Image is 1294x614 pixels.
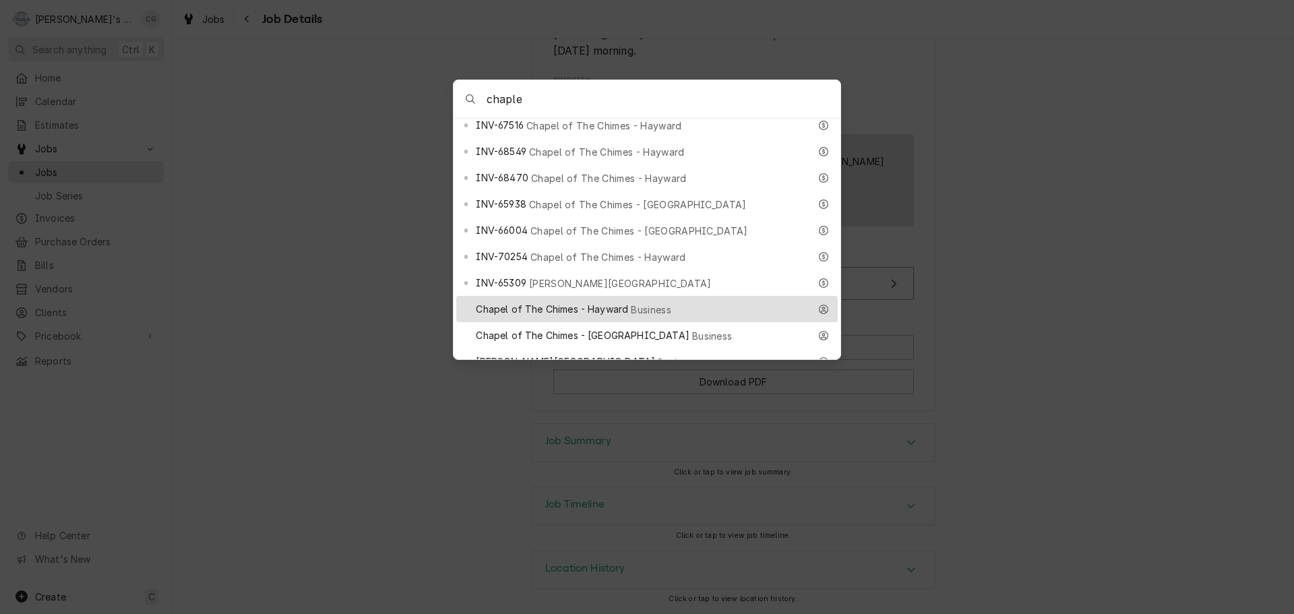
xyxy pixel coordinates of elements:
[531,171,687,185] span: Chapel of The Chimes - Hayward
[530,224,748,238] span: Chapel of The Chimes - [GEOGRAPHIC_DATA]
[476,249,527,264] span: INV-70254
[530,250,686,264] span: Chapel of The Chimes - Hayward
[529,145,685,159] span: Chapel of The Chimes - Hayward
[529,197,747,212] span: Chapel of The Chimes - [GEOGRAPHIC_DATA]
[476,197,526,211] span: INV-65938
[692,329,733,343] span: Business
[487,80,840,118] input: Search anything
[476,302,628,316] span: Chapel of The Chimes - Hayward
[476,144,526,158] span: INV-68549
[476,355,655,369] span: [PERSON_NAME][GEOGRAPHIC_DATA]
[529,276,712,290] span: [PERSON_NAME][GEOGRAPHIC_DATA]
[476,328,689,342] span: Chapel of The Chimes - [GEOGRAPHIC_DATA]
[658,355,698,369] span: Business
[476,118,523,132] span: INV-67516
[476,171,528,185] span: INV-68470
[476,223,527,237] span: INV-66004
[526,119,682,133] span: Chapel of The Chimes - Hayward
[631,303,671,317] span: Business
[476,276,526,290] span: INV-65309
[453,80,841,360] div: Global Command Menu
